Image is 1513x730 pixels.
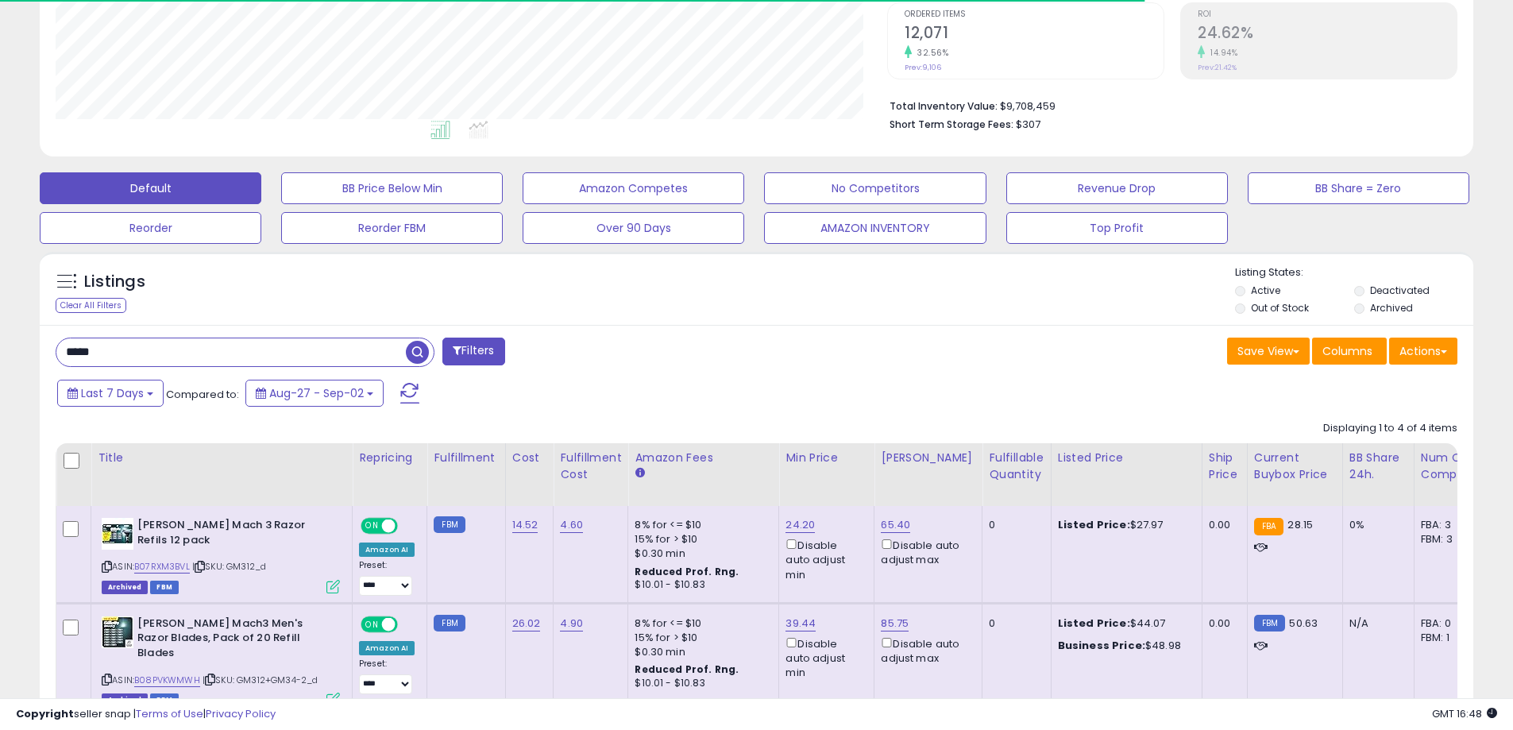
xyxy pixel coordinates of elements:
[635,466,644,481] small: Amazon Fees.
[1058,616,1130,631] b: Listed Price:
[560,616,583,632] a: 4.90
[1198,10,1457,19] span: ROI
[281,212,503,244] button: Reorder FBM
[98,450,345,466] div: Title
[281,172,503,204] button: BB Price Below Min
[1370,284,1430,297] label: Deactivated
[359,543,415,557] div: Amazon AI
[881,536,970,567] div: Disable auto adjust max
[40,212,261,244] button: Reorder
[396,519,421,533] span: OFF
[1248,172,1469,204] button: BB Share = Zero
[1287,517,1313,532] span: 28.15
[989,518,1038,532] div: 0
[1227,338,1310,365] button: Save View
[635,662,739,676] b: Reduced Prof. Rng.
[1389,338,1457,365] button: Actions
[1254,518,1283,535] small: FBA
[1289,616,1318,631] span: 50.63
[1254,615,1285,632] small: FBM
[1421,532,1473,547] div: FBM: 3
[1254,450,1336,483] div: Current Buybox Price
[890,118,1013,131] b: Short Term Storage Fees:
[1421,631,1473,645] div: FBM: 1
[84,271,145,293] h5: Listings
[1058,616,1190,631] div: $44.07
[764,172,986,204] button: No Competitors
[635,450,772,466] div: Amazon Fees
[635,547,766,561] div: $0.30 min
[102,518,133,550] img: 41JywGYT-QL._SL40_.jpg
[1251,284,1280,297] label: Active
[989,616,1038,631] div: 0
[635,677,766,690] div: $10.01 - $10.83
[81,385,144,401] span: Last 7 Days
[785,517,815,533] a: 24.20
[635,645,766,659] div: $0.30 min
[1058,638,1145,653] b: Business Price:
[1209,450,1241,483] div: Ship Price
[890,95,1445,114] li: $9,708,459
[881,616,909,632] a: 85.75
[785,450,867,466] div: Min Price
[150,581,179,594] span: FBM
[134,560,190,574] a: B07RXM3BVL
[1058,517,1130,532] b: Listed Price:
[245,380,384,407] button: Aug-27 - Sep-02
[137,518,330,551] b: [PERSON_NAME] Mach 3 Razor Refils 12 pack
[635,631,766,645] div: 15% for > $10
[890,99,998,113] b: Total Inventory Value:
[1432,706,1497,721] span: 2025-09-10 16:48 GMT
[560,450,621,483] div: Fulfillment Cost
[57,380,164,407] button: Last 7 Days
[203,674,318,686] span: | SKU: GM312+GM34-2_d
[1322,343,1372,359] span: Columns
[881,517,910,533] a: 65.40
[764,212,986,244] button: AMAZON INVENTORY
[635,616,766,631] div: 8% for <= $10
[1209,518,1235,532] div: 0.00
[1349,616,1402,631] div: N/A
[134,674,200,687] a: B08PVKWMWH
[1421,450,1479,483] div: Num of Comp.
[359,659,415,694] div: Preset:
[362,617,382,631] span: ON
[434,450,498,466] div: Fulfillment
[1198,63,1237,72] small: Prev: 21.42%
[512,517,538,533] a: 14.52
[905,10,1164,19] span: Ordered Items
[1251,301,1309,315] label: Out of Stock
[442,338,504,365] button: Filters
[512,616,541,632] a: 26.02
[785,635,862,681] div: Disable auto adjust min
[905,63,941,72] small: Prev: 9,106
[523,212,744,244] button: Over 90 Days
[785,536,862,582] div: Disable auto adjust min
[1323,421,1457,436] div: Displaying 1 to 4 of 4 items
[1198,24,1457,45] h2: 24.62%
[512,450,547,466] div: Cost
[905,24,1164,45] h2: 12,071
[102,581,148,594] span: Listings that have been deleted from Seller Central
[1421,616,1473,631] div: FBA: 0
[192,560,266,573] span: | SKU: GM312_d
[359,641,415,655] div: Amazon AI
[16,706,74,721] strong: Copyright
[359,450,420,466] div: Repricing
[881,450,975,466] div: [PERSON_NAME]
[1058,639,1190,653] div: $48.98
[102,518,340,592] div: ASIN:
[16,707,276,722] div: seller snap | |
[1058,518,1190,532] div: $27.97
[989,450,1044,483] div: Fulfillable Quantity
[1006,172,1228,204] button: Revenue Drop
[137,616,330,665] b: [PERSON_NAME] Mach3 Men's Razor Blades, Pack of 20 Refill Blades
[102,616,133,648] img: 51W5acF-iXL._SL40_.jpg
[359,560,415,596] div: Preset:
[1349,518,1402,532] div: 0%
[40,172,261,204] button: Default
[1370,301,1413,315] label: Archived
[1016,117,1040,132] span: $307
[881,635,970,666] div: Disable auto adjust max
[1349,450,1407,483] div: BB Share 24h.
